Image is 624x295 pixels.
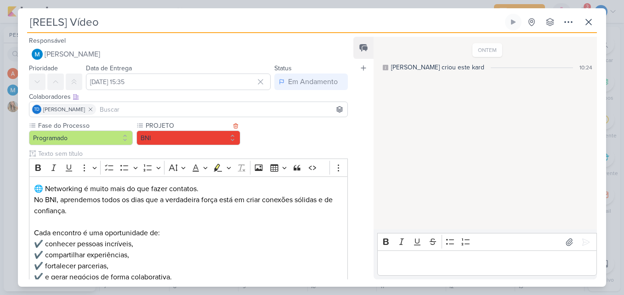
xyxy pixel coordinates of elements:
[45,49,100,60] span: [PERSON_NAME]
[29,92,348,102] div: Colaboradores
[579,63,592,72] div: 10:24
[29,130,133,145] button: Programado
[136,130,240,145] button: BNI
[32,49,43,60] img: MARIANA MIRANDA
[145,121,230,130] label: PROJETO
[377,250,597,276] div: Editor editing area: main
[36,149,348,159] input: Texto sem título
[34,183,343,216] p: 🌐 Networking é muito mais do que fazer contatos. No BNI, aprendemos todos os dias que a verdadeir...
[391,62,484,72] div: [PERSON_NAME] criou este kard
[34,108,40,112] p: Td
[86,64,132,72] label: Data de Entrega
[274,74,348,90] button: Em Andamento
[98,104,346,115] input: Buscar
[86,74,271,90] input: Select a date
[37,121,133,130] label: Fase do Processo
[274,64,292,72] label: Status
[29,64,58,72] label: Prioridade
[29,37,66,45] label: Responsável
[34,227,343,283] p: Cada encontro é uma oportunidade de: ✔️ conhecer pessoas incríveis, ✔️ compartilhar experiências,...
[29,159,348,176] div: Editor toolbar
[32,105,41,114] div: Thais de carvalho
[43,105,85,113] span: [PERSON_NAME]
[27,14,503,30] input: Kard Sem Título
[377,233,597,251] div: Editor toolbar
[288,76,338,87] div: Em Andamento
[510,18,517,26] div: Ligar relógio
[29,46,348,62] button: [PERSON_NAME]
